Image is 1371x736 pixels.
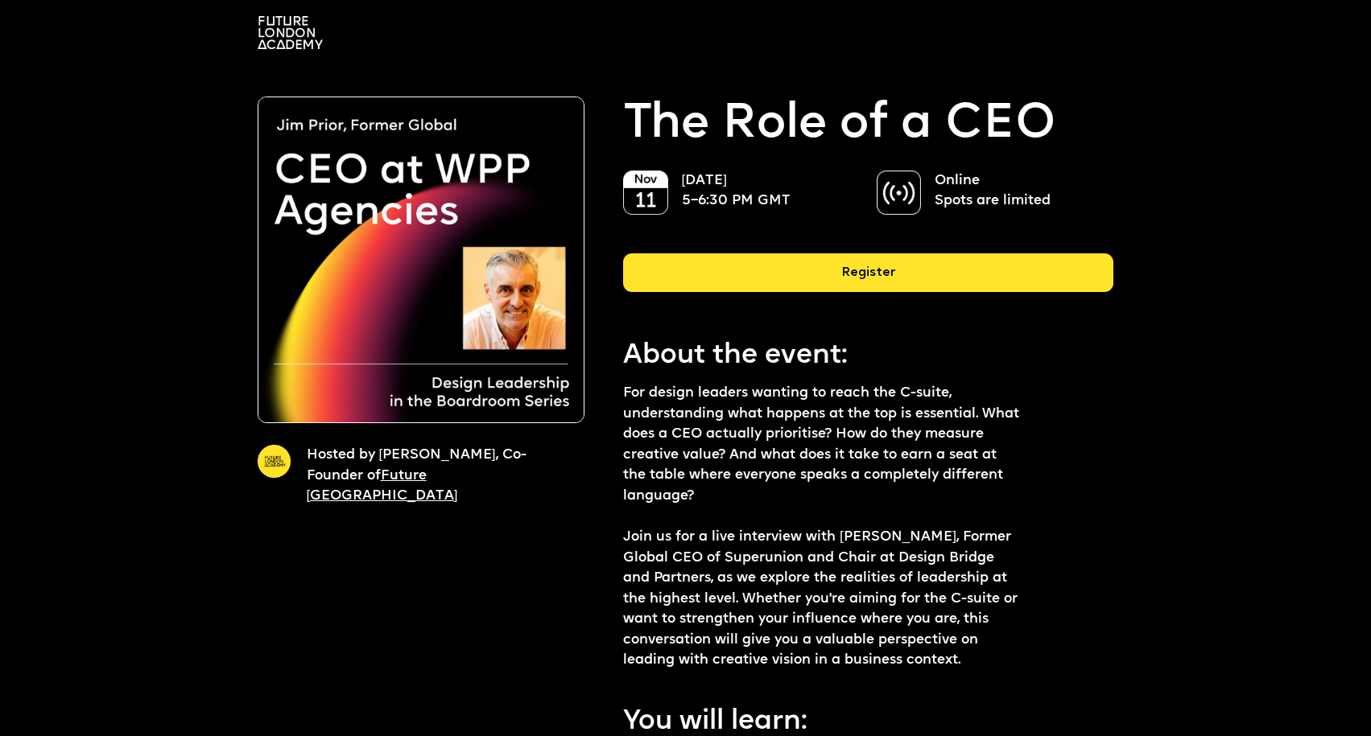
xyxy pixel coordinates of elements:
img: A logo saying in 3 lines: Future London Academy [258,16,323,49]
p: The Role of a CEO [623,97,1056,154]
div: Register [623,253,1113,292]
a: Register [623,253,1113,305]
p: Hosted by [PERSON_NAME], Co-Founder of [307,445,557,507]
p: For design leaders wanting to reach the C-suite, understanding what happens at the top is essenti... [623,383,1020,671]
a: Future [GEOGRAPHIC_DATA] [307,469,458,504]
img: A yellow circle with Future London Academy logo [258,445,291,478]
p: Online Spots are limited [935,171,1096,212]
p: [DATE] 5–6:30 PM GMT [682,171,843,212]
p: About the event: [623,337,1064,376]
